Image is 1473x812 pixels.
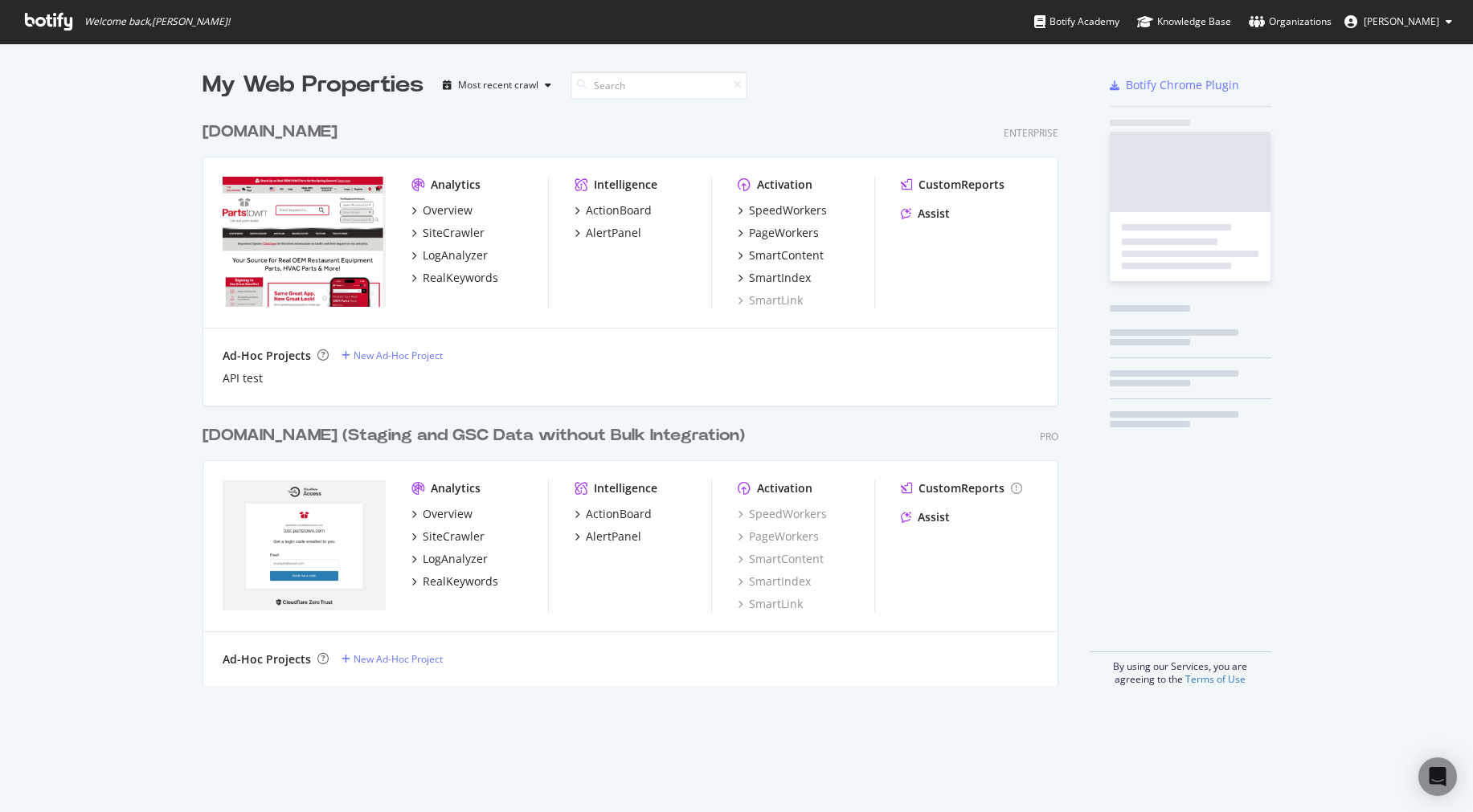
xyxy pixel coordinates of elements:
div: CustomReports [919,177,1005,193]
a: Assist [901,206,950,222]
a: New Ad-Hoc Project [342,349,443,362]
a: SiteCrawler [411,225,485,241]
img: partstownsecondary.com [223,480,386,610]
a: Botify Chrome Plugin [1110,77,1239,93]
span: Welcome back, [PERSON_NAME] ! [84,15,230,28]
a: [DOMAIN_NAME] (Staging and GSC Data without Bulk Integration) [203,424,751,447]
a: PageWorkers [738,528,819,545]
button: [PERSON_NAME] [1332,9,1465,35]
a: Overview [411,202,473,218]
div: SpeedWorkers [749,202,827,218]
div: Intelligence [594,480,657,496]
div: Pro [1040,430,1058,443]
a: SmartLink [738,292,803,308]
div: ActionBoard [586,506,652,522]
div: Overview [423,506,473,522]
div: PageWorkers [749,225,819,241]
a: ActionBoard [575,506,652,522]
a: API test [223,370,263,386]
div: LogAnalyzer [423,551,488,567]
div: Botify Chrome Plugin [1126,77,1239,93]
a: [DOMAIN_NAME] [203,120,344,144]
div: Organizations [1249,14,1332,30]
div: LogAnalyzer [423,247,488,263]
div: SiteCrawler [423,528,485,545]
button: Most recent crawl [436,72,558,98]
div: Overview [423,202,473,218]
a: SpeedWorkers [738,202,827,218]
a: RealKeywords [411,573,498,590]
div: By using our Services, you are agreeing to the [1090,651,1271,686]
div: Ad-Hoc Projects [223,651,311,667]
div: ActionBoard [586,202,652,218]
div: AlertPanel [586,528,641,545]
div: Open Intercom Messenger [1418,757,1457,796]
a: SmartIndex [738,573,811,590]
a: Terms of Use [1185,672,1246,686]
a: Overview [411,506,473,522]
a: CustomReports [901,177,1005,193]
a: RealKeywords [411,270,498,286]
a: AlertPanel [575,225,641,241]
div: [DOMAIN_NAME] [203,120,338,144]
div: grid [203,101,1071,686]
a: SpeedWorkers [738,506,827,522]
div: RealKeywords [423,573,498,590]
div: CustomReports [919,480,1005,496]
div: My Web Properties [203,69,423,101]
div: Assist [918,509,950,525]
div: SiteCrawler [423,225,485,241]
a: LogAnalyzer [411,551,488,567]
a: SiteCrawler [411,528,485,545]
a: New Ad-Hoc Project [342,652,443,666]
div: Ad-Hoc Projects [223,348,311,364]
div: AlertPanel [586,225,641,241]
div: [DOMAIN_NAME] (Staging and GSC Data without Bulk Integration) [203,424,745,447]
a: SmartLink [738,596,803,612]
a: AlertPanel [575,528,641,545]
a: Assist [901,509,950,525]
a: PageWorkers [738,225,819,241]
div: SmartContent [749,247,824,263]
div: Activation [757,177,812,193]
a: CustomReports [901,480,1022,496]
div: RealKeywords [423,270,498,286]
a: SmartIndex [738,270,811,286]
a: LogAnalyzer [411,247,488,263]
input: Search [571,71,747,100]
a: ActionBoard [575,202,652,218]
div: Analytics [431,480,481,496]
span: murtaza ahmad [1364,14,1439,28]
img: partstown.com [223,177,386,307]
a: SmartContent [738,247,824,263]
div: New Ad-Hoc Project [354,652,443,666]
div: Knowledge Base [1137,14,1231,30]
div: Most recent crawl [458,80,538,90]
div: SmartIndex [749,270,811,286]
a: SmartContent [738,551,824,567]
div: Assist [918,206,950,222]
div: New Ad-Hoc Project [354,349,443,362]
div: Botify Academy [1034,14,1119,30]
div: Intelligence [594,177,657,193]
div: Analytics [431,177,481,193]
div: Activation [757,480,812,496]
div: Enterprise [1004,126,1058,140]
